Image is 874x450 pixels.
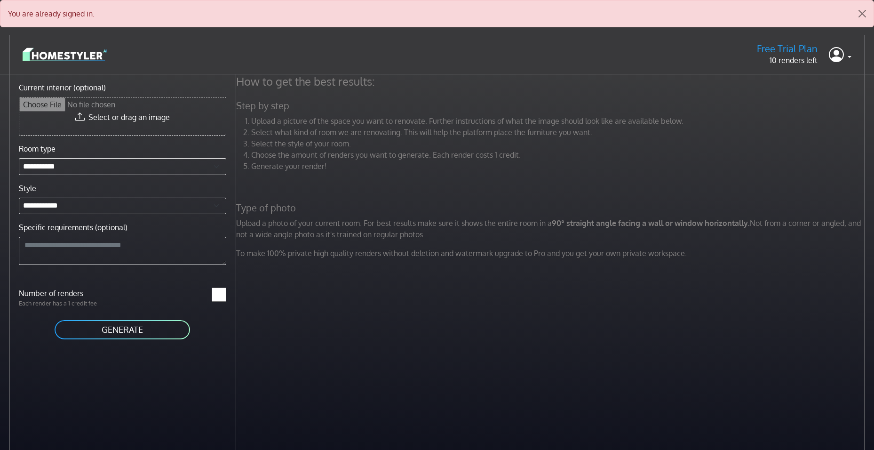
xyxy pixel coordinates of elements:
[230,248,873,259] p: To make 100% private high quality renders without deletion and watermark upgrade to Pro and you g...
[19,143,56,154] label: Room type
[13,299,122,308] p: Each render has a 1 credit fee
[251,115,867,127] li: Upload a picture of the space you want to renovate. Further instructions of what the image should...
[251,149,867,161] li: Choose the amount of renders you want to generate. Each render costs 1 credit.
[13,288,122,299] label: Number of renders
[757,43,818,55] h5: Free Trial Plan
[54,319,191,340] button: GENERATE
[251,161,867,172] li: Generate your render!
[230,217,873,240] p: Upload a photo of your current room. For best results make sure it shows the entire room in a Not...
[19,222,127,233] label: Specific requirements (optional)
[19,82,106,93] label: Current interior (optional)
[251,127,867,138] li: Select what kind of room we are renovating. This will help the platform place the furniture you w...
[230,202,873,214] h5: Type of photo
[230,100,873,112] h5: Step by step
[23,46,107,63] img: logo-3de290ba35641baa71223ecac5eacb59cb85b4c7fdf211dc9aaecaaee71ea2f8.svg
[757,55,818,66] p: 10 renders left
[230,74,873,88] h4: How to get the best results:
[552,218,750,228] strong: 90° straight angle facing a wall or window horizontally.
[851,0,874,27] button: Close
[251,138,867,149] li: Select the style of your room.
[19,183,36,194] label: Style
